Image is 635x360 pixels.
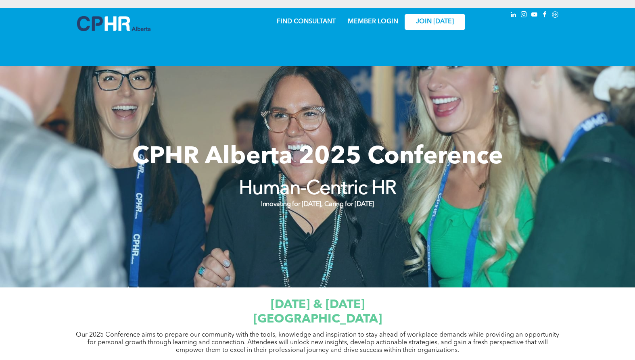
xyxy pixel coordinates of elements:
a: Social network [551,10,560,21]
a: JOIN [DATE] [405,14,465,30]
a: MEMBER LOGIN [348,19,398,25]
span: [DATE] & [DATE] [271,299,365,311]
a: youtube [530,10,539,21]
a: linkedin [509,10,518,21]
img: A blue and white logo for cp alberta [77,16,150,31]
a: instagram [519,10,528,21]
strong: Human-Centric HR [239,179,396,199]
span: JOIN [DATE] [416,18,454,26]
a: facebook [540,10,549,21]
span: [GEOGRAPHIC_DATA] [253,313,382,325]
span: CPHR Alberta 2025 Conference [132,145,503,169]
a: FIND CONSULTANT [277,19,336,25]
span: Our 2025 Conference aims to prepare our community with the tools, knowledge and inspiration to st... [76,332,559,354]
strong: Innovating for [DATE], Caring for [DATE] [261,201,374,208]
